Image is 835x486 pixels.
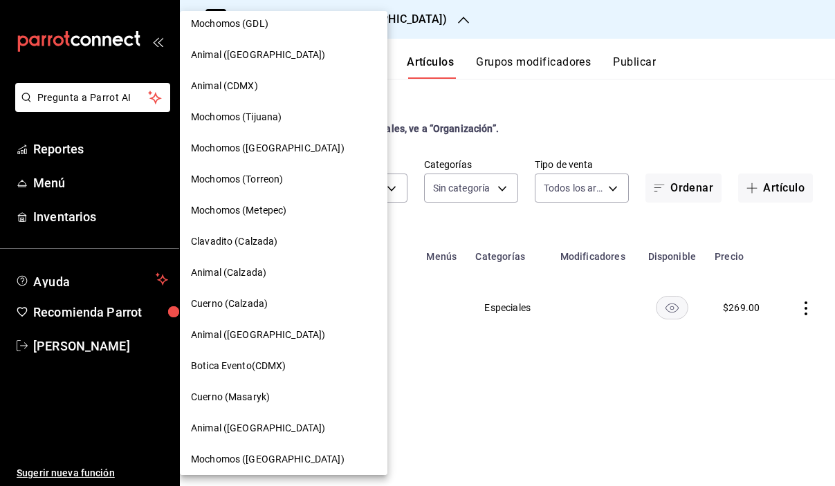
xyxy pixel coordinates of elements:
span: Mochomos ([GEOGRAPHIC_DATA]) [191,452,345,467]
div: Cuerno (Masaryk) [180,382,387,413]
span: Animal ([GEOGRAPHIC_DATA]) [191,48,325,62]
span: Cuerno (Calzada) [191,297,268,311]
span: Mochomos ([GEOGRAPHIC_DATA]) [191,141,345,156]
div: Mochomos ([GEOGRAPHIC_DATA]) [180,133,387,164]
span: Animal ([GEOGRAPHIC_DATA]) [191,328,325,342]
div: Cuerno (Calzada) [180,288,387,319]
span: Animal ([GEOGRAPHIC_DATA]) [191,421,325,436]
span: Mochomos (Tijuana) [191,110,282,124]
span: Cuerno (Masaryk) [191,390,270,404]
div: Mochomos (Torreon) [180,164,387,195]
span: Clavadito (Calzada) [191,234,278,249]
div: Clavadito (Calzada) [180,226,387,257]
span: Animal (Calzada) [191,265,266,280]
div: Animal ([GEOGRAPHIC_DATA]) [180,319,387,351]
div: Mochomos ([GEOGRAPHIC_DATA]) [180,444,387,475]
div: Mochomos (Metepec) [180,195,387,226]
div: Mochomos (Tijuana) [180,102,387,133]
div: Animal ([GEOGRAPHIC_DATA]) [180,413,387,444]
div: Animal (Calzada) [180,257,387,288]
span: Animal (CDMX) [191,79,258,93]
span: Botica Evento(CDMX) [191,359,286,373]
div: Animal (CDMX) [180,71,387,102]
div: Animal ([GEOGRAPHIC_DATA]) [180,39,387,71]
div: Botica Evento(CDMX) [180,351,387,382]
span: Mochomos (GDL) [191,17,268,31]
span: Mochomos (Metepec) [191,203,286,218]
span: Mochomos (Torreon) [191,172,283,187]
div: Mochomos (GDL) [180,8,387,39]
